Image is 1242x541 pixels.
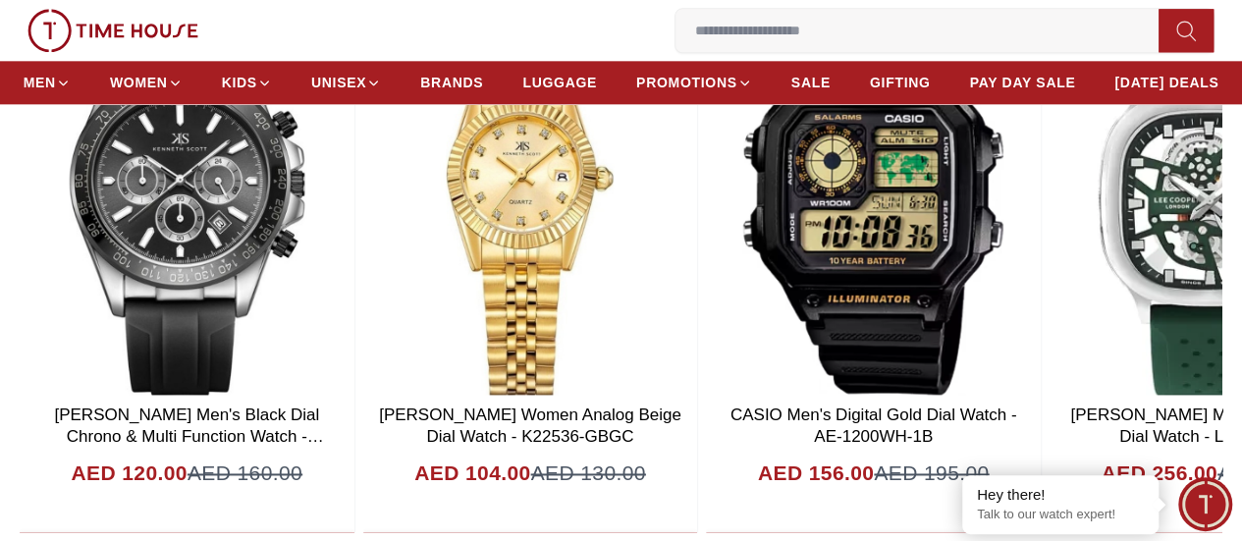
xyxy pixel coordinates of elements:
span: MEN [24,73,56,92]
h4: AED 156.00 [758,458,874,489]
a: UNISEX [311,65,381,100]
span: LUGGAGE [522,73,597,92]
span: AED 160.00 [188,458,302,489]
span: WOMEN [110,73,168,92]
img: Kenneth Scott Men's Black Dial Chrono & Multi Function Watch - K23149-SSBB [20,2,354,395]
h4: AED 104.00 [414,458,530,489]
span: AED 130.00 [531,458,646,489]
img: ... [27,9,198,52]
div: Hey there! [977,485,1144,505]
a: [PERSON_NAME] Women Analog Beige Dial Watch - K22536-GBGC [379,406,681,446]
a: BRANDS [420,65,483,100]
span: [DATE] DEALS [1114,73,1218,92]
a: [DATE] DEALS [1114,65,1218,100]
a: SALE [791,65,831,100]
span: AED 195.00 [874,458,989,489]
a: WOMEN [110,65,183,100]
span: PROMOTIONS [636,73,737,92]
span: GIFTING [870,73,931,92]
a: GIFTING [870,65,931,100]
img: Kenneth Scott Women Analog Beige Dial Watch - K22536-GBGC [363,2,698,395]
a: [PERSON_NAME] Men's Black Dial Chrono & Multi Function Watch - K23149-SSBB [54,406,323,467]
a: KIDS [222,65,272,100]
a: PROMOTIONS [636,65,752,100]
a: PAY DAY SALE [969,65,1075,100]
span: UNISEX [311,73,366,92]
span: KIDS [222,73,257,92]
img: CASIO Men's Digital Gold Dial Watch - AE-1200WH-1B [706,2,1041,395]
div: Chat Widget [1178,477,1232,531]
p: Talk to our watch expert! [977,507,1144,523]
span: BRANDS [420,73,483,92]
span: SALE [791,73,831,92]
a: LUGGAGE [522,65,597,100]
h4: AED 256.00 [1101,458,1216,489]
a: MEN [24,65,71,100]
h4: AED 120.00 [71,458,187,489]
span: PAY DAY SALE [969,73,1075,92]
a: CASIO Men's Digital Gold Dial Watch - AE-1200WH-1B [730,406,1017,446]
